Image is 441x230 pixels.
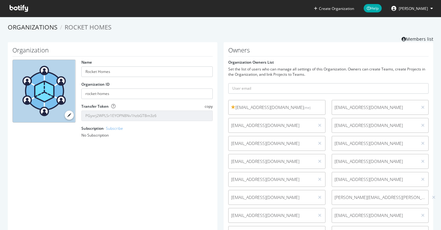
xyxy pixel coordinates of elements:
label: Subscription [81,126,123,131]
span: Vlajko Knezic [399,6,428,11]
span: [EMAIL_ADDRESS][DOMAIN_NAME] [231,176,312,183]
span: [PERSON_NAME][EMAIL_ADDRESS][PERSON_NAME][DOMAIN_NAME] [334,194,426,201]
span: [EMAIL_ADDRESS][DOMAIN_NAME] [334,140,415,147]
div: No Subscription [81,133,213,138]
label: Organization Owners List [228,60,274,65]
a: Organizations [8,23,57,31]
span: [EMAIL_ADDRESS][DOMAIN_NAME] [334,176,415,183]
span: [EMAIL_ADDRESS][DOMAIN_NAME] [334,122,415,129]
input: User email [228,83,429,94]
label: Organization ID [81,82,110,87]
small: (me) [304,105,311,110]
button: Create Organization [314,6,354,11]
a: - Subscribe [104,126,123,131]
label: Name [81,60,92,65]
input: name [81,66,213,77]
input: Organization ID [81,88,213,99]
h1: Organization [12,47,213,56]
span: Help [364,4,382,12]
ol: breadcrumbs [8,23,433,32]
span: copy [205,104,213,109]
span: [EMAIL_ADDRESS][DOMAIN_NAME] [231,194,312,201]
label: Transfer Token [81,104,109,109]
button: [PERSON_NAME] [386,3,438,13]
div: Set the list of users who can manage all settings of this Organization. Owners can create Teams, ... [228,66,429,77]
span: [EMAIL_ADDRESS][DOMAIN_NAME] [231,104,323,110]
span: [EMAIL_ADDRESS][DOMAIN_NAME] [231,158,312,165]
h1: Owners [228,47,429,56]
span: [EMAIL_ADDRESS][DOMAIN_NAME] [231,140,312,147]
span: [EMAIL_ADDRESS][DOMAIN_NAME] [334,212,415,219]
a: Members list [402,34,433,42]
span: [EMAIL_ADDRESS][DOMAIN_NAME] [231,122,312,129]
span: Rocket Homes [65,23,111,31]
span: [EMAIL_ADDRESS][DOMAIN_NAME] [334,158,415,165]
span: [EMAIL_ADDRESS][DOMAIN_NAME] [231,212,312,219]
span: [EMAIL_ADDRESS][DOMAIN_NAME] [334,104,415,110]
